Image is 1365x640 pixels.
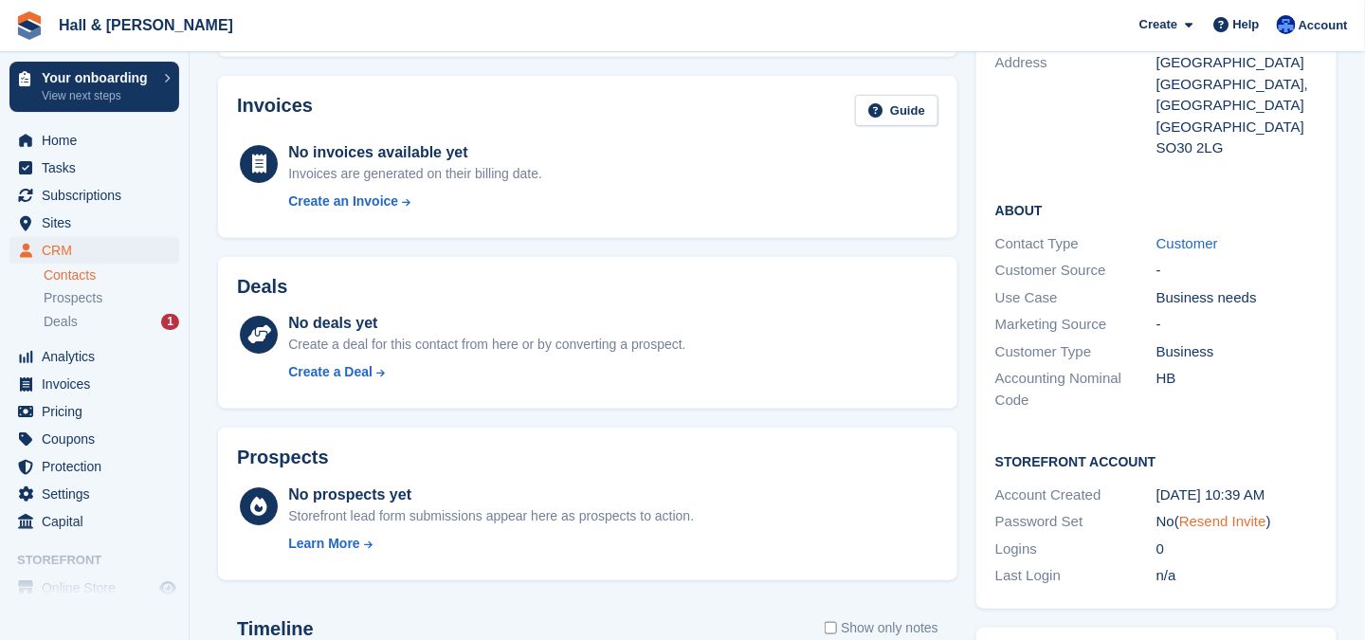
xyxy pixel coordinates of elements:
[9,371,179,397] a: menu
[9,508,179,535] a: menu
[855,95,938,126] a: Guide
[17,551,189,570] span: Storefront
[995,233,1156,255] div: Contact Type
[995,52,1156,159] div: Address
[288,192,542,211] a: Create an Invoice
[1156,485,1318,506] div: [DATE] 10:39 AM
[995,260,1156,282] div: Customer Source
[42,371,155,397] span: Invoices
[42,237,155,264] span: CRM
[237,276,287,298] h2: Deals
[42,508,155,535] span: Capital
[995,314,1156,336] div: Marketing Source
[42,398,155,425] span: Pricing
[42,481,155,507] span: Settings
[1139,15,1177,34] span: Create
[288,362,373,382] div: Create a Deal
[9,426,179,452] a: menu
[288,312,685,335] div: No deals yet
[42,453,155,480] span: Protection
[1179,513,1266,529] a: Resend Invite
[44,312,179,332] a: Deals 1
[1156,565,1318,587] div: n/a
[288,164,542,184] div: Invoices are generated on their billing date.
[44,313,78,331] span: Deals
[44,289,102,307] span: Prospects
[1156,137,1318,159] div: SO30 2LG
[1156,260,1318,282] div: -
[995,287,1156,309] div: Use Case
[156,576,179,599] a: Preview store
[288,362,685,382] a: Create a Deal
[288,335,685,355] div: Create a deal for this contact from here or by converting a prospect.
[9,575,179,601] a: menu
[1156,368,1318,411] div: HB
[9,155,179,181] a: menu
[1156,314,1318,336] div: -
[995,565,1156,587] div: Last Login
[1156,511,1318,533] div: No
[1156,74,1318,117] div: [GEOGRAPHIC_DATA], [GEOGRAPHIC_DATA]
[237,618,314,640] h2: Timeline
[9,210,179,236] a: menu
[995,200,1318,219] h2: About
[1156,117,1318,138] div: [GEOGRAPHIC_DATA]
[995,451,1318,470] h2: Storefront Account
[825,618,938,638] label: Show only notes
[1299,16,1348,35] span: Account
[1277,15,1296,34] img: Claire Banham
[1174,513,1271,529] span: ( )
[995,368,1156,411] div: Accounting Nominal Code
[288,506,694,526] div: Storefront lead form submissions appear here as prospects to action.
[9,237,179,264] a: menu
[9,398,179,425] a: menu
[995,341,1156,363] div: Customer Type
[161,314,179,330] div: 1
[237,95,313,126] h2: Invoices
[288,534,359,554] div: Learn More
[1156,287,1318,309] div: Business needs
[9,127,179,154] a: menu
[288,484,694,506] div: No prospects yet
[288,534,694,554] a: Learn More
[42,127,155,154] span: Home
[1233,15,1260,34] span: Help
[42,182,155,209] span: Subscriptions
[44,288,179,308] a: Prospects
[42,210,155,236] span: Sites
[825,618,837,638] input: Show only notes
[42,71,155,84] p: Your onboarding
[42,343,155,370] span: Analytics
[42,155,155,181] span: Tasks
[1156,539,1318,560] div: 0
[9,453,179,480] a: menu
[1156,52,1318,74] div: [GEOGRAPHIC_DATA]
[51,9,241,41] a: Hall & [PERSON_NAME]
[1156,341,1318,363] div: Business
[9,481,179,507] a: menu
[42,575,155,601] span: Online Store
[288,141,542,164] div: No invoices available yet
[1156,235,1218,251] a: Customer
[995,511,1156,533] div: Password Set
[9,182,179,209] a: menu
[15,11,44,40] img: stora-icon-8386f47178a22dfd0bd8f6a31ec36ba5ce8667c1dd55bd0f319d3a0aa187defe.svg
[995,539,1156,560] div: Logins
[288,192,398,211] div: Create an Invoice
[237,447,329,468] h2: Prospects
[44,266,179,284] a: Contacts
[42,426,155,452] span: Coupons
[9,343,179,370] a: menu
[995,485,1156,506] div: Account Created
[42,87,155,104] p: View next steps
[9,62,179,112] a: Your onboarding View next steps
